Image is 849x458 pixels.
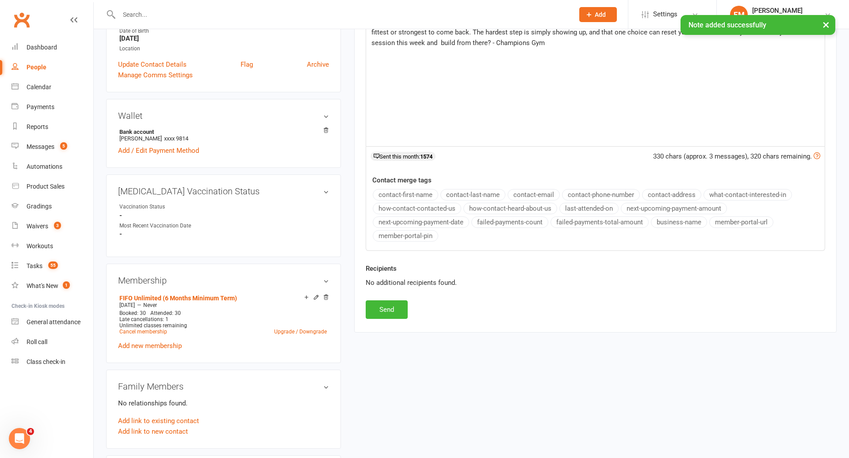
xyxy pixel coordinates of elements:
[11,312,93,332] a: General attendance kiosk mode
[681,15,835,35] div: Note added successfully
[118,426,188,437] a: Add link to new contact
[119,129,325,135] strong: Bank account
[117,302,329,309] div: —
[9,428,30,449] iframe: Intercom live chat
[63,281,70,289] span: 1
[11,9,33,31] a: Clubworx
[48,261,58,269] span: 55
[118,186,329,196] h3: [MEDICAL_DATA] Vaccination Status
[27,358,65,365] div: Class check-in
[371,152,436,161] div: Sent this month:
[730,6,748,23] div: EM
[11,137,93,157] a: Messages 5
[11,177,93,197] a: Product Sales
[366,263,397,274] label: Recipients
[579,7,617,22] button: Add
[463,203,557,214] button: how-contact-heard-about-us
[119,295,237,302] a: FIFO Unlimited (6 Months Minimum Term)
[27,282,58,289] div: What's New
[119,203,192,211] div: Vaccination Status
[119,316,327,322] div: Late cancellations: 1
[752,7,824,15] div: [PERSON_NAME]
[11,97,93,117] a: Payments
[118,342,182,350] a: Add new membership
[118,70,193,80] a: Manage Comms Settings
[373,230,438,242] button: member-portal-pin
[150,310,181,316] span: Attended: 30
[11,38,93,57] a: Dashboard
[118,416,199,426] a: Add link to existing contact
[119,230,329,238] strong: -
[241,59,253,70] a: Flag
[119,212,329,220] strong: -
[373,216,469,228] button: next-upcoming-payment-date
[440,189,505,201] button: contact-last-name
[274,329,327,335] a: Upgrade / Downgrade
[621,203,727,214] button: next-upcoming-payment-amount
[11,157,93,177] a: Automations
[653,4,677,24] span: Settings
[371,18,813,47] span: [PERSON_NAME], [PERSON_NAME] here. it’s been a while since we last saw you at the club. I wanted ...
[27,428,34,435] span: 4
[704,189,792,201] button: what-contact-interested-in
[27,223,48,230] div: Waivers
[372,175,432,185] label: Contact merge tags
[818,15,834,34] button: ×
[27,123,48,130] div: Reports
[27,242,53,250] div: Workouts
[366,300,408,319] button: Send
[60,142,67,150] span: 5
[11,117,93,137] a: Reports
[27,203,52,210] div: Gradings
[11,276,93,296] a: What's New1
[653,151,820,162] div: 330 chars (approx. 3 messages), 320 chars remaining.
[373,203,461,214] button: how-contact-contacted-us
[642,189,701,201] button: contact-address
[118,127,329,143] li: [PERSON_NAME]
[508,189,560,201] button: contact-email
[116,8,568,21] input: Search...
[420,153,432,160] strong: 1574
[307,59,329,70] a: Archive
[11,256,93,276] a: Tasks 55
[27,163,62,170] div: Automations
[27,103,54,110] div: Payments
[27,44,57,51] div: Dashboard
[752,15,824,23] div: Champions Gym Highgate
[118,382,329,391] h3: Family Members
[562,189,640,201] button: contact-phone-number
[11,352,93,372] a: Class kiosk mode
[119,45,329,53] div: Location
[551,216,649,228] button: failed-payments-total-amount
[118,59,187,70] a: Update Contact Details
[27,64,46,71] div: People
[54,222,61,229] span: 3
[119,310,146,316] span: Booked: 30
[118,145,199,156] a: Add / Edit Payment Method
[27,338,47,345] div: Roll call
[119,302,135,308] span: [DATE]
[11,197,93,216] a: Gradings
[11,236,93,256] a: Workouts
[119,329,167,335] a: Cancel membership
[119,222,192,230] div: Most Recent Vaccination Date
[118,398,329,409] p: No relationships found.
[366,277,825,288] div: No additional recipients found.
[27,318,80,326] div: General attendance
[11,216,93,236] a: Waivers 3
[119,34,329,42] strong: [DATE]
[27,143,54,150] div: Messages
[373,189,438,201] button: contact-first-name
[11,332,93,352] a: Roll call
[27,83,51,91] div: Calendar
[595,11,606,18] span: Add
[709,216,773,228] button: member-portal-url
[27,262,42,269] div: Tasks
[11,77,93,97] a: Calendar
[27,183,65,190] div: Product Sales
[559,203,619,214] button: last-attended-on
[118,276,329,285] h3: Membership
[119,322,187,329] span: Unlimited classes remaining
[164,135,188,142] span: xxxx 9814
[118,111,329,121] h3: Wallet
